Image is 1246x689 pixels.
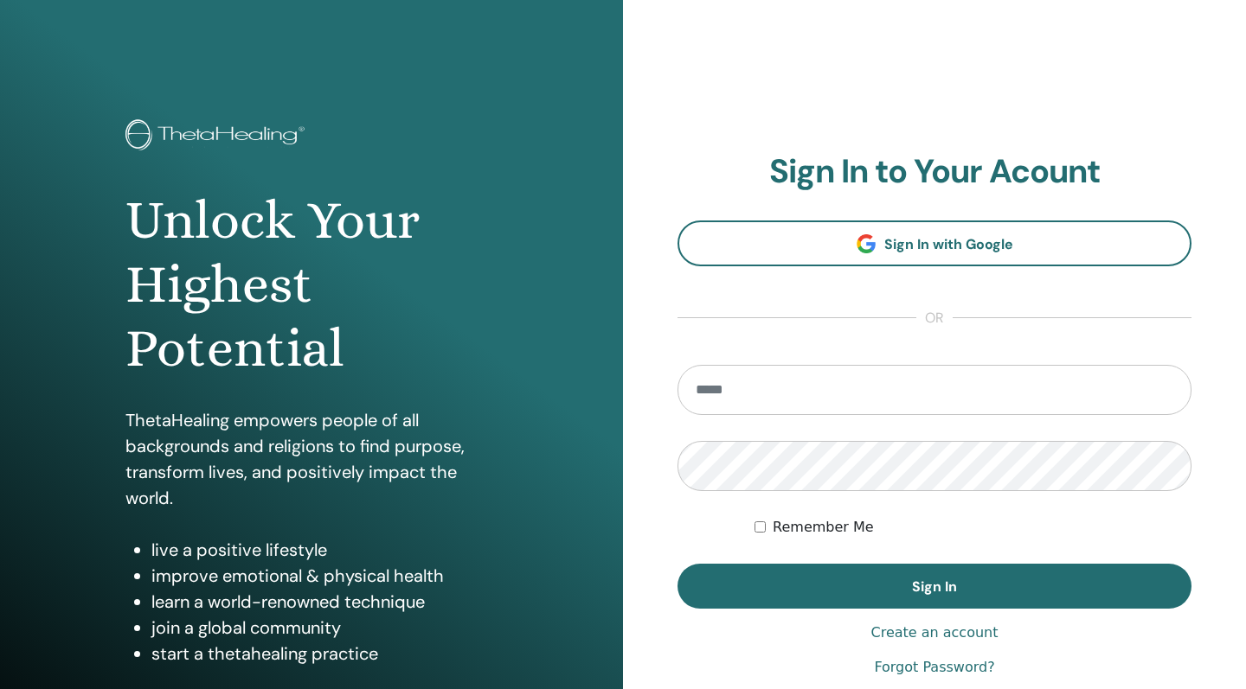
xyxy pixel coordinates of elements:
a: Create an account [870,622,998,643]
li: live a positive lifestyle [151,537,498,563]
span: Sign In [912,577,957,596]
span: or [916,308,953,329]
h2: Sign In to Your Acount [678,152,1191,192]
a: Sign In with Google [678,220,1191,266]
span: Sign In with Google [884,235,1013,253]
div: Keep me authenticated indefinitely or until I manually logout [755,517,1191,538]
p: ThetaHealing empowers people of all backgrounds and religions to find purpose, transform lives, a... [125,407,498,511]
h1: Unlock Your Highest Potential [125,188,498,381]
label: Remember Me [773,517,874,538]
li: improve emotional & physical health [151,563,498,589]
li: learn a world-renowned technique [151,589,498,615]
li: join a global community [151,615,498,641]
a: Forgot Password? [874,657,994,678]
li: start a thetahealing practice [151,641,498,667]
button: Sign In [678,564,1191,609]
